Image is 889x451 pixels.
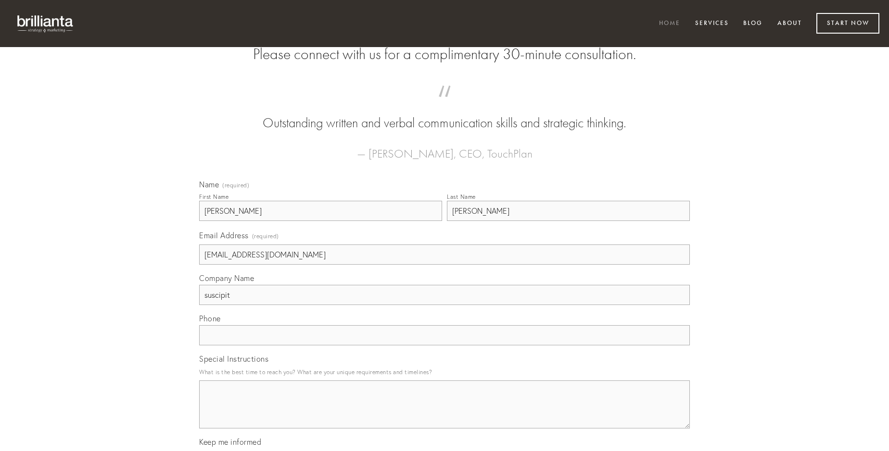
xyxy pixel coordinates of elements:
[199,273,254,283] span: Company Name
[215,133,674,163] figcaption: — [PERSON_NAME], CEO, TouchPlan
[199,437,261,447] span: Keep me informed
[252,230,279,243] span: (required)
[215,95,674,114] span: “
[222,183,249,188] span: (required)
[653,16,686,32] a: Home
[215,95,674,133] blockquote: Outstanding written and verbal communication skills and strategic thinking.
[199,193,229,200] div: First Name
[199,354,268,364] span: Special Instructions
[199,231,249,240] span: Email Address
[771,16,808,32] a: About
[10,10,82,37] img: brillianta - research, strategy, marketing
[199,180,219,189] span: Name
[737,16,769,32] a: Blog
[689,16,735,32] a: Services
[199,45,690,63] h2: Please connect with us for a complimentary 30-minute consultation.
[199,366,690,378] p: What is the best time to reach you? What are your unique requirements and timelines?
[447,193,476,200] div: Last Name
[816,13,879,34] a: Start Now
[199,314,221,323] span: Phone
